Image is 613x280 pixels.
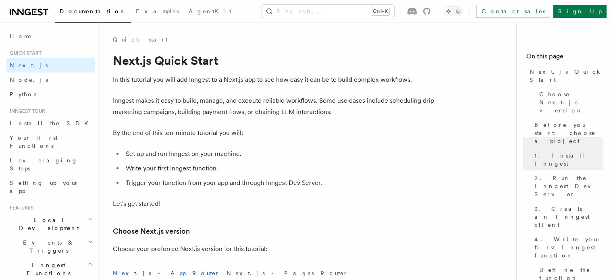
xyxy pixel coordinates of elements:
a: Documentation [55,2,131,23]
span: Choose Next.js version [539,90,603,114]
span: Examples [136,8,179,15]
span: AgentKit [189,8,231,15]
span: Next.js Quick Start [530,68,603,84]
span: Features [6,205,33,211]
span: Setting up your app [10,180,79,194]
button: Events & Triggers [6,235,95,258]
span: 2. Run the Inngest Dev Server [534,174,603,198]
p: Inngest makes it easy to build, manage, and execute reliable workflows. Some use cases include sc... [113,95,435,118]
a: AgentKit [184,2,236,22]
span: Quick start [6,50,42,56]
a: Setting up your app [6,176,95,198]
a: Choose Next.js version [113,226,190,237]
span: Before you start: choose a project [534,121,603,145]
h4: On this page [526,52,603,64]
span: Documentation [60,8,126,15]
a: Sign Up [553,5,607,18]
a: Install the SDK [6,116,95,131]
li: Write your first Inngest function. [123,163,435,174]
span: Inngest tour [6,108,45,114]
a: Examples [131,2,184,22]
a: 4. Write your first Inngest function [531,232,603,263]
span: Node.js [10,77,48,83]
button: Search...Ctrl+K [262,5,394,18]
span: Install the SDK [10,120,93,127]
a: Node.js [6,73,95,87]
a: Your first Functions [6,131,95,153]
span: Local Development [6,216,88,232]
a: Leveraging Steps [6,153,95,176]
a: 3. Create an Inngest client [531,201,603,232]
li: Set up and run Inngest on your machine. [123,148,435,160]
a: Choose Next.js version [536,87,603,118]
span: 4. Write your first Inngest function [534,235,603,259]
span: Your first Functions [10,135,58,149]
p: By the end of this ten-minute tutorial you will: [113,127,435,139]
button: Toggle dark mode [444,6,463,16]
h1: Next.js Quick Start [113,53,435,68]
span: Inngest Functions [6,261,87,277]
a: Python [6,87,95,102]
a: 1. Install Inngest [531,148,603,171]
span: 3. Create an Inngest client [534,205,603,229]
span: Leveraging Steps [10,157,78,172]
button: Local Development [6,213,95,235]
a: Next.js [6,58,95,73]
span: Events & Triggers [6,239,88,255]
p: Choose your preferred Next.js version for this tutorial: [113,243,435,255]
a: Next.js Quick Start [526,64,603,87]
a: 2. Run the Inngest Dev Server [531,171,603,201]
span: Python [10,91,39,97]
kbd: Ctrl+K [371,7,389,15]
p: In this tutorial you will add Inngest to a Next.js app to see how easy it can be to build complex... [113,74,435,85]
span: 1. Install Inngest [534,151,603,168]
p: Let's get started! [113,198,435,209]
a: Before you start: choose a project [531,118,603,148]
li: Trigger your function from your app and through Inngest Dev Server. [123,177,435,189]
span: Home [10,32,32,40]
span: Next.js [10,62,48,68]
a: Contact sales [476,5,550,18]
a: Quick start [113,35,168,44]
a: Home [6,29,95,44]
